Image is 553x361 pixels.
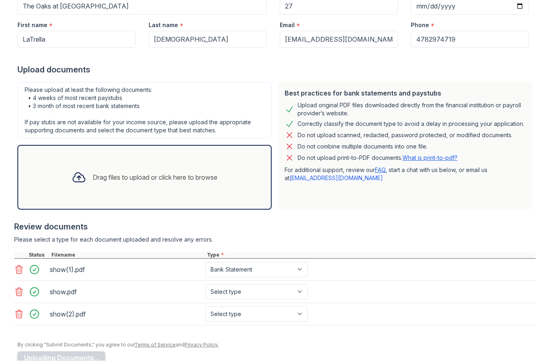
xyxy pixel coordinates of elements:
label: First name [17,21,47,30]
a: Terms of Service [134,342,176,348]
div: Review documents [14,221,536,233]
div: show(2).pdf [50,308,202,321]
div: Do not upload scanned, redacted, password protected, or modified documents. [298,131,513,140]
div: By clicking "Submit Documents," you agree to our and [17,342,536,348]
a: What is print-to-pdf? [402,155,457,161]
div: Drag files to upload or click here to browse [93,173,217,183]
label: Phone [411,21,429,30]
a: Privacy Policy. [185,342,219,348]
p: For additional support, review our , start a chat with us below, or email us at [285,166,526,183]
div: Correctly classify the document type to avoid a delay in processing your application. [298,119,524,129]
div: Filename [50,252,205,259]
div: Please select a type for each document uploaded and resolve any errors. [14,236,536,244]
a: FAQ [375,167,385,174]
div: show(1).pdf [50,263,202,276]
label: Last name [149,21,178,30]
div: Type [205,252,536,259]
div: Please upload at least the following documents: • 4 weeks of most recent paystubs • 3 month of mo... [17,82,272,139]
label: Email [280,21,295,30]
div: Upload original PDF files downloaded directly from the financial institution or payroll provider’... [298,102,526,118]
div: Upload documents [17,64,536,76]
iframe: chat widget [519,329,545,353]
div: Best practices for bank statements and paystubs [285,89,526,98]
p: Do not upload print-to-PDF documents. [298,154,457,162]
div: Status [27,252,50,259]
div: Do not combine multiple documents into one file. [298,142,428,152]
div: show.pdf [50,286,202,299]
a: [EMAIL_ADDRESS][DOMAIN_NAME] [289,175,383,182]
